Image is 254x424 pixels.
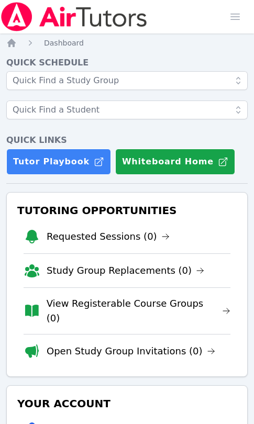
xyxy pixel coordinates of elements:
nav: Breadcrumb [6,38,248,48]
input: Quick Find a Student [6,101,248,119]
h4: Quick Schedule [6,57,248,69]
h3: Your Account [15,394,239,413]
h3: Tutoring Opportunities [15,201,239,220]
span: Dashboard [44,39,84,47]
a: Dashboard [44,38,84,48]
a: Open Study Group Invitations (0) [47,344,215,359]
a: Study Group Replacements (0) [47,263,204,278]
a: Tutor Playbook [6,149,111,175]
input: Quick Find a Study Group [6,71,248,90]
button: Whiteboard Home [115,149,235,175]
a: Requested Sessions (0) [47,229,170,244]
a: View Registerable Course Groups (0) [47,296,230,326]
h4: Quick Links [6,134,248,147]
